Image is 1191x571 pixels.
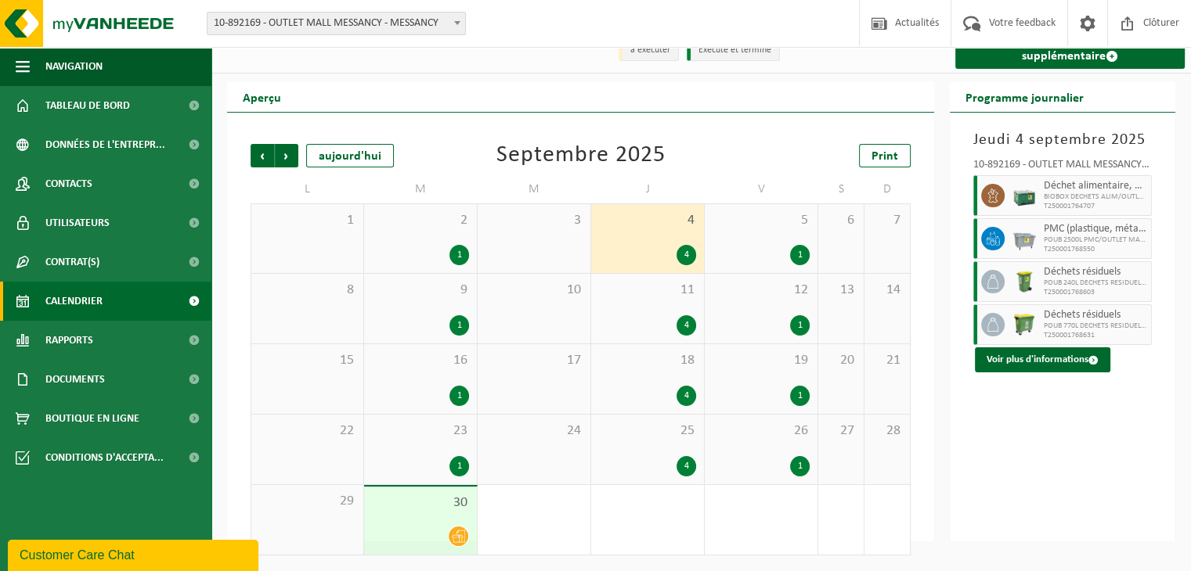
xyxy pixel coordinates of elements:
[599,212,696,229] span: 4
[677,315,696,336] div: 4
[207,12,466,35] span: 10-892169 - OUTLET MALL MESSANCY - MESSANCY
[251,175,364,203] td: L
[599,282,696,299] span: 11
[826,352,856,369] span: 20
[45,164,92,203] span: Contacts
[478,175,591,203] td: M
[372,352,469,369] span: 16
[1044,288,1147,297] span: T250001768603
[372,494,469,512] span: 30
[364,175,478,203] td: M
[790,245,810,265] div: 1
[275,144,298,167] span: Suivant
[591,175,705,203] td: J
[1012,184,1036,207] img: PB-LB-0680-HPE-GN-01
[713,282,810,299] span: 12
[826,212,856,229] span: 6
[872,422,902,440] span: 28
[259,282,355,299] span: 8
[45,203,110,242] span: Utilisateurs
[259,422,355,440] span: 22
[826,282,856,299] span: 13
[599,422,696,440] span: 25
[1044,321,1147,331] span: POUB 770L DECHETS RESIDUELS/OUTLET MALL MESSANCY
[872,352,902,369] span: 21
[8,537,262,571] iframe: chat widget
[259,352,355,369] span: 15
[449,245,469,265] div: 1
[677,386,696,406] div: 4
[1012,270,1036,293] img: WB-0240-HPE-GN-50
[705,175,818,203] td: V
[485,422,583,440] span: 24
[449,386,469,406] div: 1
[1044,245,1147,254] span: T250001768550
[713,212,810,229] span: 5
[790,315,810,336] div: 1
[227,81,297,112] h2: Aperçu
[1044,278,1147,288] span: POUB 240L DECHETS RESIDUELS/OUTLET MALL MESSANCY
[687,40,780,61] li: Exécuté et terminé
[1044,331,1147,340] span: T250001768631
[1044,192,1147,202] span: BIOBOX DECHETS ALIM/OUTLET MALL MESSANCY
[372,282,469,299] span: 9
[208,13,465,34] span: 10-892169 - OUTLET MALL MESSANCY - MESSANCY
[818,175,864,203] td: S
[790,386,810,406] div: 1
[599,352,696,369] span: 18
[45,360,105,399] span: Documents
[1012,313,1036,336] img: WB-0770-HPE-GN-50
[872,282,902,299] span: 14
[826,422,856,440] span: 27
[485,352,583,369] span: 17
[677,245,696,265] div: 4
[259,212,355,229] span: 1
[713,422,810,440] span: 26
[1044,180,1147,192] span: Déchet alimentaire, contenant des produits d'origine animale, non emballé, catégorie 3
[45,438,164,477] span: Conditions d'accepta...
[973,160,1152,175] div: 10-892169 - OUTLET MALL MESSANCY - MESSANCY
[306,144,394,167] div: aujourd'hui
[975,347,1110,372] button: Voir plus d'informations
[973,128,1152,152] h3: Jeudi 4 septembre 2025
[372,212,469,229] span: 2
[485,212,583,229] span: 3
[950,81,1099,112] h2: Programme journalier
[45,282,103,321] span: Calendrier
[496,144,666,167] div: Septembre 2025
[251,144,274,167] span: Précédent
[45,321,93,360] span: Rapports
[449,315,469,336] div: 1
[45,47,103,86] span: Navigation
[1044,202,1147,211] span: T250001764707
[372,422,469,440] span: 23
[1044,235,1147,245] span: POUB 2500L PMC/OUTLET MALL MESSANCY
[45,125,165,164] span: Données de l'entrepr...
[45,242,99,282] span: Contrat(s)
[713,352,810,369] span: 19
[449,456,469,476] div: 1
[872,150,898,163] span: Print
[1012,227,1036,250] img: WB-2500-GAL-GY-01
[1044,223,1147,235] span: PMC (plastique, métal, carton boisson) (industriel)
[45,86,130,125] span: Tableau de bord
[485,282,583,299] span: 10
[1044,266,1147,278] span: Déchets résiduels
[859,144,911,167] a: Print
[1044,309,1147,321] span: Déchets résiduels
[619,40,679,61] li: à exécuter
[790,456,810,476] div: 1
[45,399,139,438] span: Boutique en ligne
[872,212,902,229] span: 7
[259,493,355,510] span: 29
[864,175,911,203] td: D
[677,456,696,476] div: 4
[955,31,1185,69] a: Demande d'une tâche supplémentaire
